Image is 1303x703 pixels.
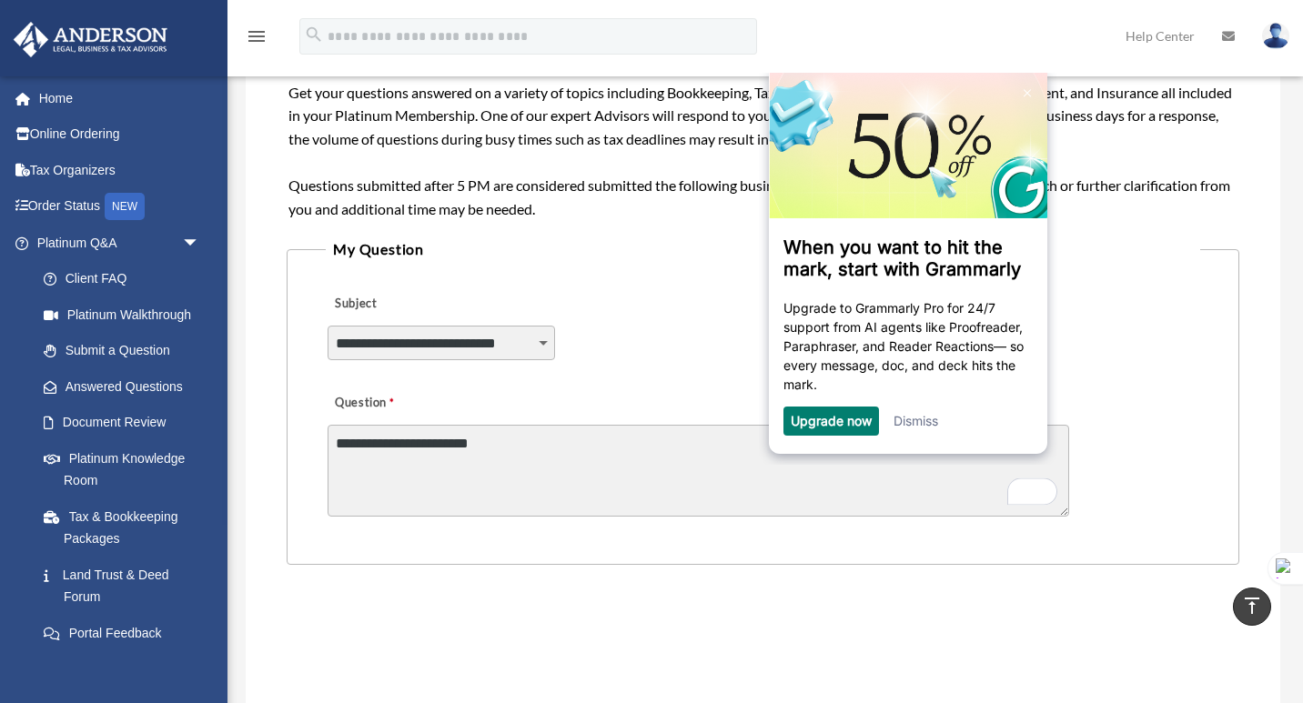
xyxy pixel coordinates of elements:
img: User Pic [1262,23,1289,49]
a: Home [13,80,227,116]
a: Tax & Bookkeeping Packages [25,498,227,557]
a: Platinum Knowledge Room [25,440,227,498]
a: Platinum Walkthrough [25,296,227,333]
a: Portal Feedback [25,615,227,651]
h3: When you want to hit the mark, start with Grammarly [25,164,274,207]
a: Platinum Q&Aarrow_drop_down [13,225,227,261]
i: menu [246,25,268,47]
a: Client FAQ [25,261,227,297]
a: vertical_align_top [1233,588,1271,626]
label: Subject [328,292,500,317]
img: close_x_white.png [265,16,272,25]
a: Land Trust & Deed Forum [25,557,227,615]
a: Dismiss [135,340,179,356]
a: Submit a Question [25,333,218,369]
a: Tax Organizers [13,152,227,188]
textarea: To enrich screen reader interactions, please activate Accessibility in Grammarly extension settings [328,425,1069,517]
iframe: reCAPTCHA [292,621,569,692]
img: Anderson Advisors Platinum Portal [8,22,173,57]
i: search [304,25,324,45]
a: Upgrade now [32,340,113,356]
a: Document Review [25,405,227,441]
div: NEW [105,193,145,220]
label: Question [328,391,469,417]
a: Order StatusNEW [13,188,227,226]
legend: My Question [326,236,1199,262]
a: menu [246,32,268,47]
a: Online Ordering [13,116,227,153]
p: Upgrade to Grammarly Pro for 24/7 support from AI agents like Proofreader, Paraphraser, and Reade... [25,226,274,321]
span: arrow_drop_down [182,225,218,262]
a: Answered Questions [25,368,227,405]
i: vertical_align_top [1241,595,1263,617]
